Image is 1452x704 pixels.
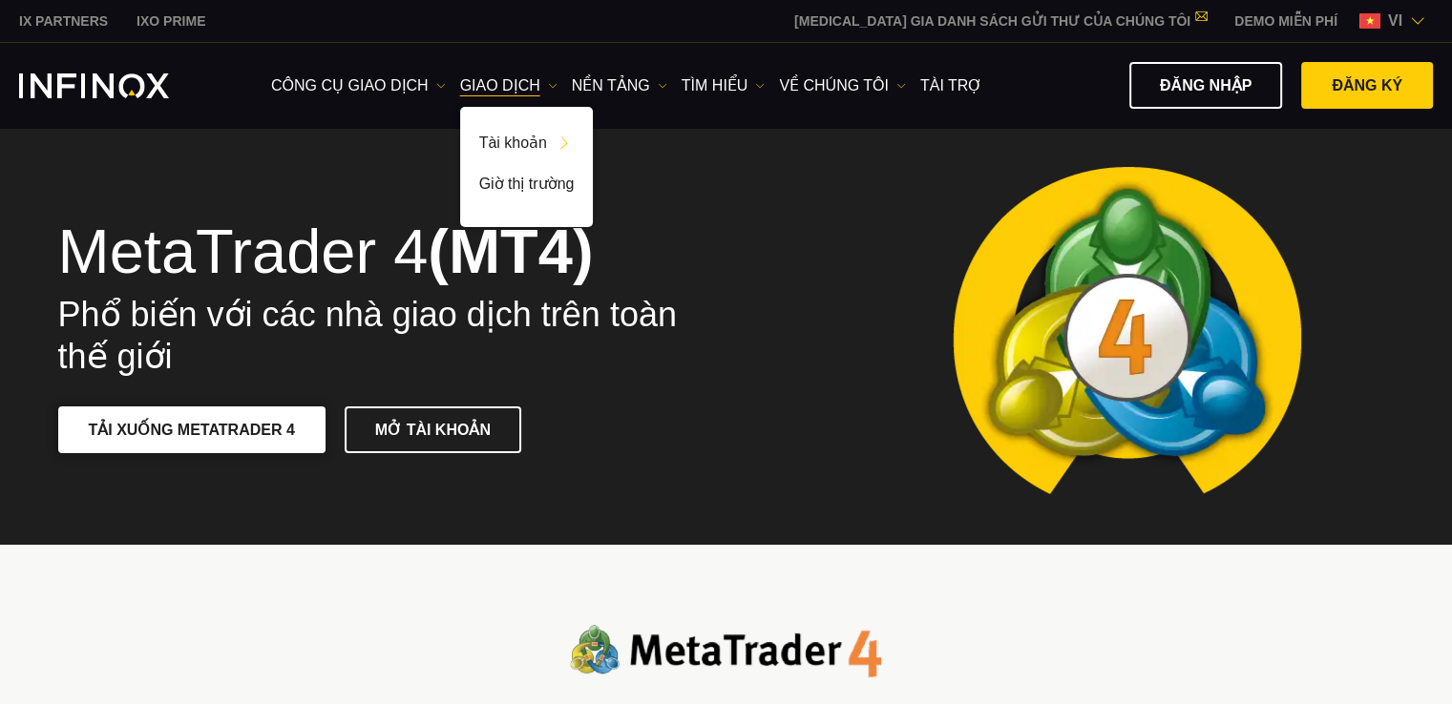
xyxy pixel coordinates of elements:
[1220,11,1352,31] a: INFINOX MENU
[460,74,558,97] a: GIAO DỊCH
[460,167,594,208] a: Giờ thị trường
[920,74,982,97] a: Tài trợ
[122,11,220,31] a: INFINOX
[460,126,594,167] a: Tài khoản
[19,73,214,98] a: INFINOX Logo
[682,74,766,97] a: Tìm hiểu
[779,74,906,97] a: VỀ CHÚNG TÔI
[271,74,446,97] a: công cụ giao dịch
[428,217,593,286] strong: (MT4)
[780,13,1220,29] a: [MEDICAL_DATA] GIA DANH SÁCH GỬI THƯ CỦA CHÚNG TÔI
[1129,62,1282,109] a: Đăng nhập
[5,11,122,31] a: INFINOX
[937,127,1316,545] img: Meta Trader 4
[58,294,700,378] h2: Phổ biến với các nhà giao dịch trên toàn thế giới
[58,219,700,284] h1: MetaTrader 4
[570,625,882,678] img: Meta Trader 4 logo
[1301,62,1433,109] a: Đăng ký
[345,406,521,453] a: MỞ TÀI KHOẢN
[1380,10,1410,32] span: vi
[58,406,326,453] a: TẢI XUỐNG METATRADER 4
[572,74,667,97] a: NỀN TẢNG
